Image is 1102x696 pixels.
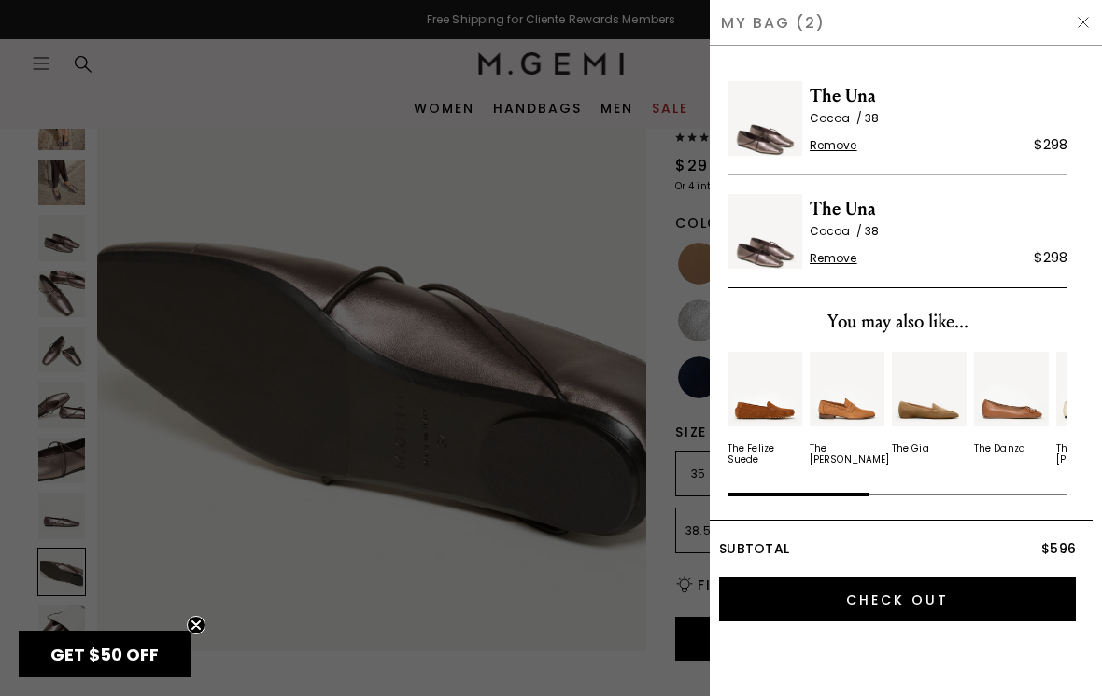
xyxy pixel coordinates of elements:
img: The Una [728,81,802,156]
div: 3 / 10 [892,352,967,466]
span: 38 [865,110,879,126]
img: v_11357_01_Main_New_TheDanza_Tan_290x387_crop_center.jpg [974,352,1049,426]
img: v_11953_01_Main_New_TheSacca_Luggage_Suede_290x387_crop_center.jpg [810,352,884,426]
span: Remove [810,138,857,153]
div: The [PERSON_NAME] [810,443,889,466]
div: The Danza [974,443,1025,454]
span: Subtotal [719,539,789,558]
span: GET $50 OFF [50,643,159,666]
span: The Una [810,194,1067,224]
span: Remove [810,251,857,266]
span: $596 [1041,539,1076,558]
img: Hide Drawer [1076,15,1091,30]
button: Close teaser [187,616,205,634]
div: GET $50 OFFClose teaser [19,631,191,677]
a: The Gia [892,352,967,454]
span: Cocoa [810,110,865,126]
div: 1 / 10 [728,352,802,466]
span: 38 [865,223,879,239]
a: The [PERSON_NAME] [810,352,884,466]
a: The Felize Suede [728,352,802,466]
img: The Una [728,194,802,269]
div: 2 / 10 [810,352,884,466]
span: Cocoa [810,223,865,239]
img: v_11854_01_Main_New_TheGia_Biscuit_Suede_290x387_crop_center.jpg [892,352,967,426]
span: The Una [810,81,1067,111]
div: The Felize Suede [728,443,802,466]
input: Check Out [719,577,1076,621]
img: v_11814_01_Main_New_TheFelize_Saddle_Suede_290x387_crop_center.jpg [728,352,802,426]
div: The Gia [892,443,929,454]
div: 4 / 10 [974,352,1049,466]
div: You may also like... [728,307,1067,337]
div: $298 [1034,246,1067,269]
div: $298 [1034,133,1067,156]
a: The Danza [974,352,1049,454]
